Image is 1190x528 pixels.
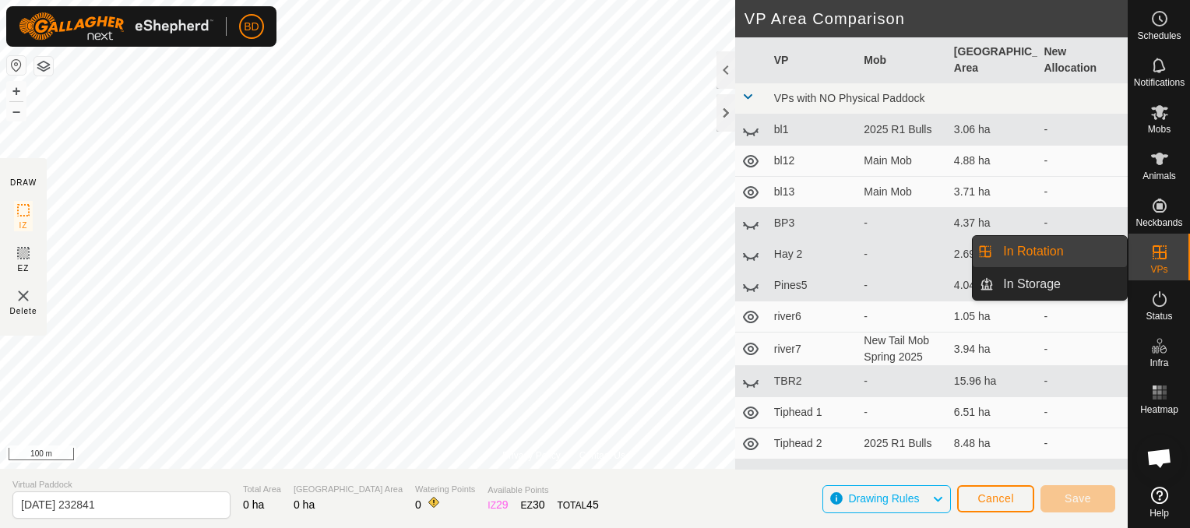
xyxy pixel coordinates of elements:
button: + [7,82,26,100]
td: river6 [768,301,858,333]
span: 0 [415,498,421,511]
td: Hay 2 [768,239,858,270]
span: In Storage [1003,275,1061,294]
td: Tiphead 2 [768,428,858,459]
th: [GEOGRAPHIC_DATA] Area [948,37,1038,83]
span: Animals [1142,171,1176,181]
td: 3.94 ha [948,333,1038,366]
span: Status [1146,312,1172,321]
span: Notifications [1134,78,1185,87]
div: IZ [488,497,508,513]
span: Schedules [1137,31,1181,40]
div: New Tail Mob Spring 2025 [864,333,942,365]
td: 4.88 ha [948,146,1038,177]
button: Map Layers [34,57,53,76]
td: river7 [768,333,858,366]
span: Watering Points [415,483,475,496]
span: EZ [18,262,30,274]
td: bl12 [768,146,858,177]
img: Gallagher Logo [19,12,213,40]
div: 2025 R1 Bulls [864,435,942,452]
img: VP [14,287,33,305]
div: TOTAL [558,497,599,513]
li: In Storage [973,269,1127,300]
button: Reset Map [7,56,26,75]
th: VP [768,37,858,83]
th: Mob [857,37,948,83]
div: - [864,246,942,262]
td: 6.51 ha [948,397,1038,428]
td: - [1037,177,1128,208]
span: Cancel [977,492,1014,505]
div: DRAW [10,177,37,188]
td: 4.37 ha [948,208,1038,239]
td: 3.06 ha [948,114,1038,146]
td: - [1037,428,1128,459]
td: - [1037,208,1128,239]
th: New Allocation [1037,37,1128,83]
div: - [864,215,942,231]
span: 0 ha [294,498,315,511]
span: [GEOGRAPHIC_DATA] Area [294,483,403,496]
a: Contact Us [579,449,625,463]
div: Main Mob [864,184,942,200]
span: Mobs [1148,125,1171,134]
a: Privacy Policy [502,449,561,463]
td: 1.05 ha [948,301,1038,333]
td: Pines5 [768,270,858,301]
div: - [864,373,942,389]
span: Delete [10,305,37,317]
span: Drawing Rules [848,492,919,505]
td: 3.71 ha [948,177,1038,208]
span: 30 [533,498,545,511]
button: – [7,102,26,121]
div: - [864,308,942,325]
span: VPs [1150,265,1167,274]
span: Save [1065,492,1091,505]
td: 8.48 ha [948,428,1038,459]
span: Heatmap [1140,405,1178,414]
span: Virtual Paddock [12,478,231,491]
td: - [1037,301,1128,333]
span: 45 [586,498,599,511]
span: Help [1150,509,1169,518]
td: - [1037,397,1128,428]
td: - [1037,146,1128,177]
span: VPs with NO Physical Paddock [774,92,925,104]
td: Tiphead 1 [768,397,858,428]
a: In Storage [994,269,1127,300]
span: 29 [496,498,509,511]
span: Available Points [488,484,598,497]
span: In Rotation [1003,242,1063,261]
li: In Rotation [973,236,1127,267]
div: EZ [521,497,545,513]
td: BP3 [768,208,858,239]
button: Save [1040,485,1115,512]
td: 15.96 ha [948,366,1038,397]
td: TBR2 [768,366,858,397]
div: - [864,277,942,294]
h2: VP Area Comparison [745,9,1128,28]
button: Cancel [957,485,1034,512]
a: Help [1128,480,1190,524]
span: 0 ha [243,498,264,511]
span: IZ [19,220,28,231]
td: bl13 [768,177,858,208]
td: - [1037,333,1128,366]
div: 2025 R1 Bulls [864,121,942,138]
div: Open chat [1136,435,1183,481]
td: 2.69 ha [948,239,1038,270]
span: Neckbands [1135,218,1182,227]
td: - [1037,366,1128,397]
div: - [864,404,942,421]
td: - [1037,114,1128,146]
td: bl1 [768,114,858,146]
span: Total Area [243,483,281,496]
span: BD [244,19,259,35]
span: Infra [1150,358,1168,368]
div: Main Mob [864,153,942,169]
a: In Rotation [994,236,1127,267]
td: 4.04 ha [948,270,1038,301]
